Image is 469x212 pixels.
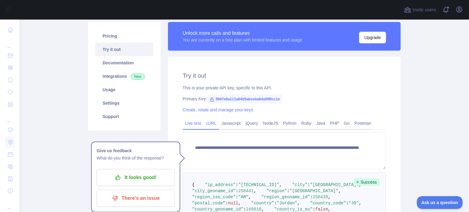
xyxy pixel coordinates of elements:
span: : [243,207,246,212]
span: "country" [251,201,274,206]
p: What do you think of the response? [96,154,175,162]
span: , [279,182,282,187]
span: , [238,201,241,206]
span: null [228,201,238,206]
a: Postman [352,118,374,128]
span: "city_geoname_id" [192,189,236,193]
span: : [346,201,348,206]
a: Create, rotate and manage your keys [183,107,253,112]
a: NodeJS [260,118,281,128]
span: , [261,207,264,212]
span: "JO" [349,201,359,206]
span: false [315,207,328,212]
span: "region_geoname_id" [261,195,310,199]
a: Java [314,118,328,128]
a: Live test [183,118,203,128]
span: "region" [267,189,287,193]
span: : [287,189,289,193]
a: Try it out [95,43,153,56]
span: , [254,189,256,193]
span: "[TECHNICAL_ID]" [238,182,279,187]
a: Ruby [299,118,314,128]
span: "country_geoname_id" [192,207,243,212]
span: : [313,207,315,212]
span: "region_iso_code" [192,195,236,199]
button: Upgrade [359,32,386,43]
a: PHP [328,118,341,128]
span: New [131,74,145,80]
div: ... [5,111,15,123]
button: There's an issue [96,190,175,207]
span: : [236,182,238,187]
button: It looks good! [96,169,175,186]
span: "[GEOGRAPHIC_DATA]" [289,189,338,193]
a: Integrations New [95,70,153,83]
div: Primary Key: [183,96,386,102]
div: Unlock more calls and features [183,30,302,37]
span: "Jordan" [277,201,297,206]
a: Go [341,118,352,128]
span: "ip_address" [205,182,236,187]
span: , [249,195,251,199]
span: , [297,201,300,206]
span: : [236,195,238,199]
iframe: Toggle Customer Support [417,196,463,209]
a: Settings [95,96,153,110]
span: , [359,201,361,206]
span: : [225,201,228,206]
span: "[GEOGRAPHIC_DATA]" [310,182,359,187]
span: : [307,182,310,187]
a: Support [95,110,153,123]
h1: Give us feedback [96,147,175,154]
h2: Try it out [183,71,386,80]
a: Python [281,118,299,128]
span: Success [354,178,380,186]
a: Javascript [219,118,243,128]
div: ... [5,198,15,210]
span: : [236,189,238,193]
span: "city" [292,182,307,187]
button: Invite users [403,5,437,15]
a: Documentation [95,56,153,70]
span: "AM" [238,195,249,199]
span: , [328,195,330,199]
span: { [192,182,195,187]
p: It looks good! [101,172,170,183]
span: , [338,189,341,193]
span: , [359,182,361,187]
span: "country_is_eu" [274,207,313,212]
span: : [274,201,277,206]
span: "country_code" [310,201,346,206]
div: This is your private API key, specific to this API. [183,85,386,91]
span: : [310,195,313,199]
a: cURL [203,118,219,128]
a: jQuery [243,118,260,128]
a: Usage [95,83,153,96]
p: There's an issue [101,193,170,203]
span: 248816 [246,207,261,212]
span: 250439 [313,195,328,199]
span: Invite users [413,6,436,13]
div: You are currently on a free plan with limited features and usage [183,37,302,43]
span: , [328,207,330,212]
span: 250441 [238,189,253,193]
div: ... [5,37,15,49]
a: Pricing [95,29,153,43]
span: "postal_code" [192,201,225,206]
span: 5947e9a111a64b5abceba64a5f8fcc1e [207,95,282,104]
